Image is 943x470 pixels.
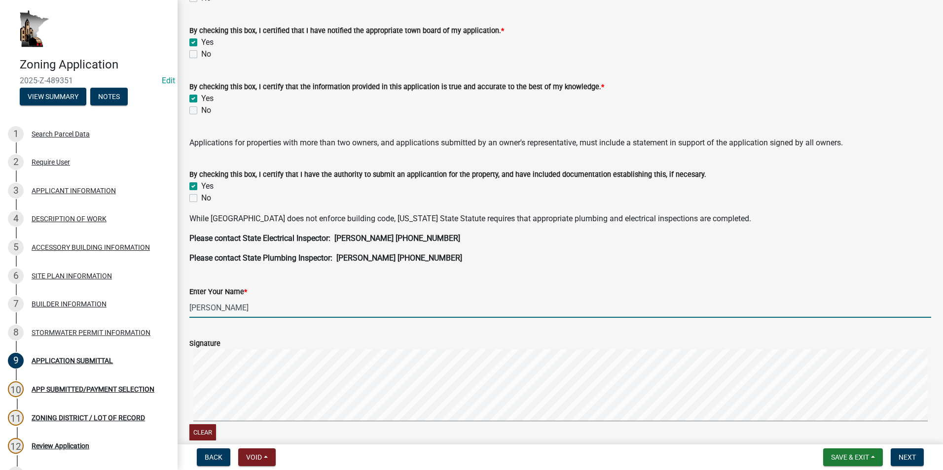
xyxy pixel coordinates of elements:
[189,171,706,178] label: By checking this box, I certify that I have the authority to submit an applicantion for the prope...
[189,253,462,263] strong: Please contact State Plumbing Inspector: [PERSON_NAME] [PHONE_NUMBER]
[205,453,222,461] span: Back
[90,88,128,105] button: Notes
[201,36,214,48] label: Yes
[189,213,931,225] p: While [GEOGRAPHIC_DATA] does not enforce building code, [US_STATE] State Statute requires that ap...
[20,88,86,105] button: View Summary
[8,381,24,397] div: 10
[32,244,150,251] div: ACCESSORY BUILDING INFORMATION
[899,453,916,461] span: Next
[201,104,211,116] label: No
[32,159,70,166] div: Require User
[8,183,24,199] div: 3
[189,424,216,440] button: Clear
[238,448,276,466] button: Void
[8,296,24,312] div: 7
[32,301,107,307] div: BUILDER INFORMATION
[891,448,924,466] button: Next
[197,448,230,466] button: Back
[8,438,24,454] div: 12
[32,386,154,393] div: APP SUBMITTED/PAYMENT SELECTION
[8,268,24,284] div: 6
[189,125,931,149] div: Applications for properties with more than two owners, and applications submitted by an owner's r...
[32,272,112,279] div: SITE PLAN INFORMATION
[8,325,24,340] div: 8
[32,442,89,449] div: Review Application
[201,93,214,104] label: Yes
[189,28,504,34] label: By checking this box, I certified that I have notified the appropriate town board of my application.
[189,340,220,347] label: Signature
[201,180,214,192] label: Yes
[831,453,869,461] span: Save & Exit
[20,93,86,101] wm-modal-confirm: Summary
[823,448,883,466] button: Save & Exit
[8,410,24,426] div: 11
[8,154,24,170] div: 2
[20,10,49,47] img: Houston County, Minnesota
[8,211,24,227] div: 4
[8,239,24,255] div: 5
[32,357,113,364] div: APPLICATION SUBMITTAL
[8,353,24,369] div: 9
[20,76,158,85] span: 2025-Z-489351
[189,234,460,243] strong: Please contact State Electrical Inspector: [PERSON_NAME] [PHONE_NUMBER]
[189,84,604,91] label: By checking this box, I certify that the information provided in this application is true and acc...
[32,414,145,421] div: ZONING DISTRICT / LOT OF RECORD
[201,48,211,60] label: No
[32,329,150,336] div: STORMWATER PERMIT INFORMATION
[90,93,128,101] wm-modal-confirm: Notes
[32,187,116,194] div: APPLICANT INFORMATION
[162,76,175,85] a: Edit
[32,215,107,222] div: DESCRIPTION OF WORK
[20,58,170,72] h4: Zoning Application
[189,289,247,296] label: Enter Your Name
[201,192,211,204] label: No
[32,131,90,137] div: Search Parcel Data
[8,126,24,142] div: 1
[162,76,175,85] wm-modal-confirm: Edit Application Number
[246,453,262,461] span: Void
